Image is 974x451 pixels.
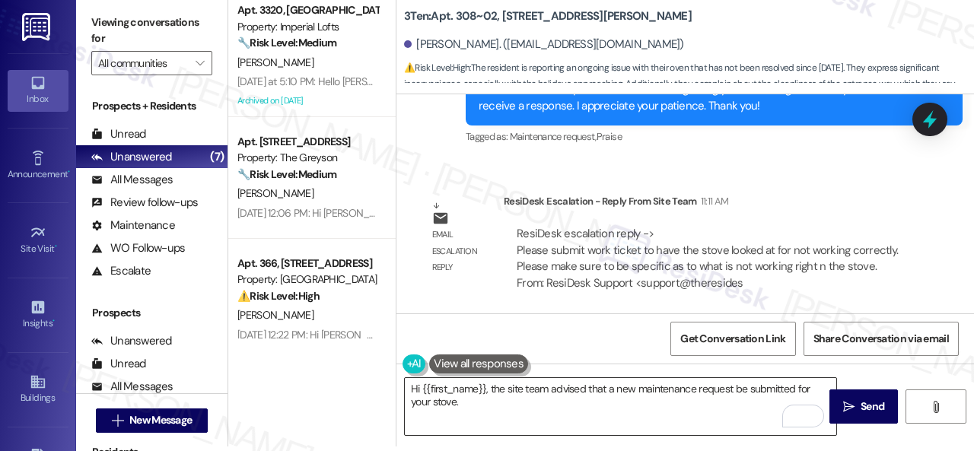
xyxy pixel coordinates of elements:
i:  [112,414,123,427]
div: ResiDesk Escalation - Reply From Site Team [504,193,916,214]
span: Send [861,399,884,414]
span: : The resident is reporting an ongoing issue with their oven that has not been resolved since [DA... [404,60,974,141]
div: Apt. 366, [STREET_ADDRESS] [237,256,378,272]
span: [PERSON_NAME] [237,308,314,322]
strong: 🔧 Risk Level: Medium [237,36,336,49]
div: All Messages [91,379,173,395]
span: Share Conversation via email [813,331,949,347]
i:  [930,401,941,413]
img: ResiDesk Logo [22,13,53,41]
div: Tagged as: [466,125,963,148]
textarea: To enrich screen reader interactions, please activate Accessibility in Grammarly extension settings [405,378,836,435]
div: Apt. 3320, [GEOGRAPHIC_DATA] [237,2,378,18]
div: Property: The Greyson [237,150,378,166]
span: [PERSON_NAME] [237,56,314,69]
div: All Messages [91,172,173,188]
div: I've made a follow-up with the site team regarding your stove. I'll get back to you as soon as I ... [479,81,938,114]
strong: 🔧 Risk Level: Medium [237,167,336,181]
label: Viewing conversations for [91,11,212,51]
div: Archived on [DATE] [236,91,380,110]
i:  [843,401,855,413]
span: New Message [129,412,192,428]
button: Get Conversation Link [670,322,795,356]
div: Apt. [STREET_ADDRESS] [237,134,378,150]
a: Buildings [8,369,68,410]
span: Maintenance request , [510,130,597,143]
div: Property: [GEOGRAPHIC_DATA] [237,272,378,287]
div: WO Follow-ups [91,240,185,256]
button: Send [829,389,898,424]
span: Praise [597,130,622,143]
strong: ⚠️ Risk Level: High [237,289,320,303]
div: 11:11 AM [697,193,729,209]
a: Inbox [8,70,68,111]
div: Email escalation reply [432,227,492,275]
div: ResiDesk escalation reply -> Please submit work ticket to have the stove looked at for not workin... [517,226,898,290]
div: Maintenance [91,218,175,233]
div: Property: Imperial Lofts [237,19,378,35]
div: (7) [206,145,228,169]
span: • [53,316,55,326]
button: New Message [96,408,208,433]
div: Prospects + Residents [76,98,228,114]
div: Escalate [91,263,151,279]
span: • [55,241,57,252]
div: Unanswered [91,149,172,165]
div: Review follow-ups [91,195,198,211]
span: • [68,167,70,177]
input: All communities [98,51,188,75]
strong: ⚠️ Risk Level: High [404,62,469,74]
span: Get Conversation Link [680,331,785,347]
div: Prospects [76,305,228,321]
i:  [196,57,204,69]
div: Unread [91,356,146,372]
b: 3Ten: Apt. 308~02, [STREET_ADDRESS][PERSON_NAME] [404,8,692,24]
span: [PERSON_NAME] [237,186,314,200]
button: Share Conversation via email [804,322,959,356]
a: Site Visit • [8,220,68,261]
div: Unanswered [91,333,172,349]
div: [PERSON_NAME]. ([EMAIL_ADDRESS][DOMAIN_NAME]) [404,37,684,52]
div: Unread [91,126,146,142]
a: Insights • [8,294,68,335]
